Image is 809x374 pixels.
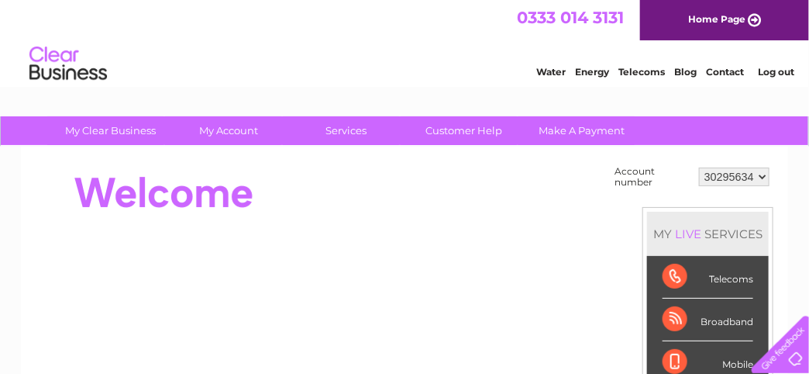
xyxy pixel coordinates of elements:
img: logo.png [29,40,108,88]
a: My Clear Business [47,116,175,145]
a: Energy [575,66,609,78]
a: Blog [674,66,697,78]
div: Telecoms [663,256,753,299]
a: 0333 014 3131 [517,8,624,27]
a: Services [283,116,411,145]
a: Log out [758,66,794,78]
div: Broadband [663,299,753,341]
td: Account number [611,162,695,192]
div: Clear Business is a trading name of Verastar Limited (registered in [GEOGRAPHIC_DATA] No. 3667643... [40,9,772,75]
div: LIVE [672,227,704,241]
a: Water [536,66,566,78]
a: Make A Payment [518,116,646,145]
a: Customer Help [401,116,528,145]
div: MY SERVICES [647,212,769,256]
a: My Account [165,116,293,145]
a: Telecoms [618,66,665,78]
a: Contact [706,66,744,78]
